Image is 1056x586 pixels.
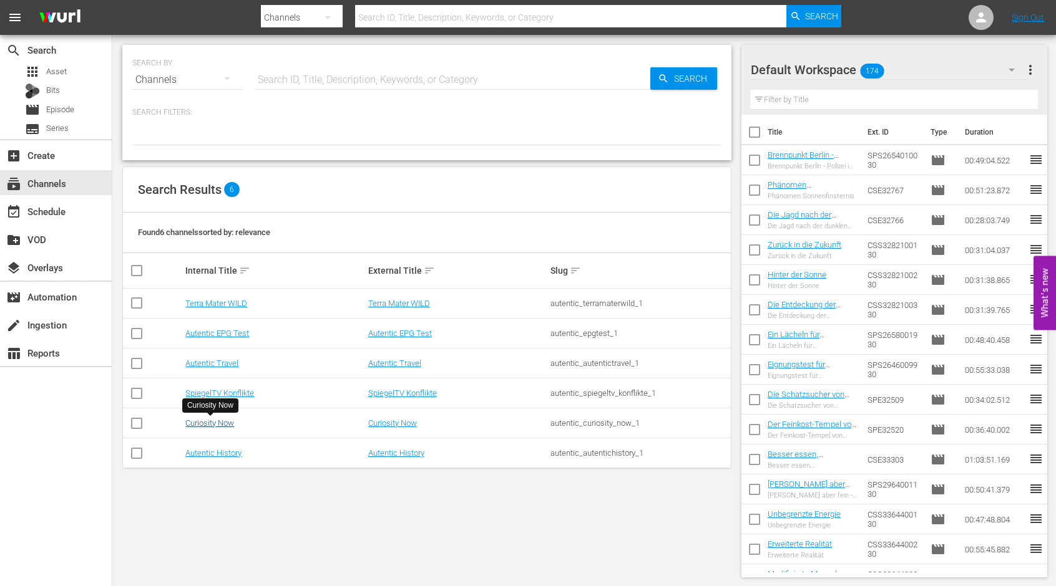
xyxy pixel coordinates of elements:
a: Curiosity Now [368,418,417,428]
td: 00:28:03.749 [960,205,1029,235]
td: 00:48:40.458 [960,325,1029,355]
span: VOD [6,233,21,247]
span: Series [25,122,40,137]
span: Search [669,67,717,90]
td: 00:31:38.865 [960,265,1029,295]
a: Autentic EPG Test [368,329,432,338]
a: Hinter der Sonne [768,270,826,279]
div: Ein Lächeln für [GEOGRAPHIC_DATA] [768,342,858,350]
td: CSS3282100230 [863,265,926,295]
span: Search [6,43,21,58]
div: autentic_autentichistory_1 [550,448,729,458]
td: 00:55:33.038 [960,355,1029,385]
td: 00:49:04.522 [960,145,1029,175]
td: SPS2646009930 [863,355,926,385]
span: Channels [6,176,21,191]
div: Channels [132,62,242,97]
div: Die Schatzsucher von [PERSON_NAME] [768,401,858,410]
span: reorder [1029,182,1044,197]
td: 00:51:23.872 [960,175,1029,205]
td: CSE32766 [863,205,926,235]
span: Episode [931,362,946,377]
td: CSS3364400230 [863,534,926,564]
a: Zurück in die Zukunft [768,240,841,249]
span: Episode [25,102,40,117]
th: Title [768,115,861,150]
div: autentic_terramaterwild_1 [550,299,729,308]
a: Terra Mater WILD [368,299,430,308]
span: sort [424,265,435,276]
span: Search [805,5,838,27]
span: sort [570,265,581,276]
a: Eignungstest für Lebensretter [768,360,830,378]
img: ans4CAIJ8jUAAAAAAAAAAAAAAAAAAAAAAAAgQb4GAAAAAAAAAAAAAAAAAAAAAAAAJMjXAAAAAAAAAAAAAAAAAAAAAAAAgAT5G... [30,3,90,32]
span: Found 6 channels sorted by: relevance [138,228,270,237]
span: reorder [1029,332,1044,347]
td: CSS3282100330 [863,295,926,325]
div: Die Entdeckung der Unendlichkeit [768,312,858,320]
td: CSE33303 [863,444,926,474]
th: Ext. ID [860,115,923,150]
div: autentic_epgtest_1 [550,329,729,338]
span: Search Results [138,182,222,197]
span: reorder [1029,302,1044,317]
span: reorder [1029,152,1044,167]
span: Episode [931,332,946,347]
a: Autentic History [368,448,424,458]
td: CSE32767 [863,175,926,205]
a: Curiosity Now [185,418,234,428]
div: Slug [550,263,729,278]
a: Autentic Travel [368,358,421,368]
a: Die Jagd nach der dunklen Materie [768,210,836,229]
a: Ein Lächeln für [GEOGRAPHIC_DATA] [768,330,843,348]
button: Open Feedback Widget [1034,256,1056,330]
a: Terra Mater WILD [185,299,247,308]
th: Type [923,115,957,150]
span: reorder [1029,541,1044,556]
span: reorder [1029,242,1044,257]
td: CSS3364400130 [863,504,926,534]
div: autentic_autentictravel_1 [550,358,729,368]
a: SpiegelTV Konflikte [368,388,437,398]
td: 00:50:41.379 [960,474,1029,504]
div: Phänomen Sonnenfinsternis [768,192,858,200]
div: External Title [368,263,547,278]
span: Episode [931,392,946,407]
div: autentic_spiegeltv_konflikte_1 [550,388,729,398]
div: Zurück in die Zukunft [768,252,841,260]
span: Episode [46,103,74,116]
a: Besser essen, [PERSON_NAME] leben? [768,449,853,468]
span: Episode [931,213,946,228]
a: Die Schatzsucher von [PERSON_NAME] [768,390,849,408]
div: Internal Title [185,263,364,278]
a: Brennpunkt Berlin - Polizei im Dauereinsatz [768,150,851,169]
span: reorder [1029,481,1044,496]
a: SpiegelTV Konflikte [185,388,254,398]
p: Search Filters: [132,107,721,118]
span: reorder [1029,362,1044,377]
span: reorder [1029,212,1044,227]
span: Episode [931,243,946,257]
span: 6 [224,182,240,197]
td: 00:36:40.002 [960,415,1029,444]
span: Episode [931,183,946,198]
a: Der Feinkost-Tempel von [GEOGRAPHIC_DATA] [768,420,856,438]
a: Autentic EPG Test [185,329,249,338]
td: 00:55:45.882 [960,534,1029,564]
div: Brennpunkt Berlin - Polizei im Dauereinsatz [768,162,858,170]
div: Der Feinkost-Tempel von [GEOGRAPHIC_DATA] [768,431,858,439]
span: reorder [1029,391,1044,406]
span: 174 [860,58,884,84]
span: Create [6,148,21,163]
th: Duration [957,115,1032,150]
td: SPE32509 [863,385,926,415]
span: Episode [931,422,946,437]
a: Phänomen Sonnenfinsternis [768,180,828,199]
button: Search [786,5,841,27]
td: 00:31:04.037 [960,235,1029,265]
span: reorder [1029,421,1044,436]
span: Bits [46,84,60,97]
a: Die Entdeckung der Unendlichkeit [768,300,841,319]
td: SPS2658001930 [863,325,926,355]
td: SPS2654010030 [863,145,926,175]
